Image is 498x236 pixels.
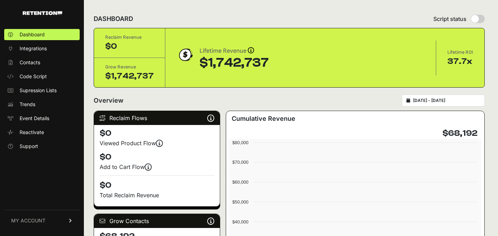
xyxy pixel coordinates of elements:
[20,73,47,80] span: Code Script
[100,139,214,147] div: Viewed Product Flow
[4,57,80,68] a: Contacts
[200,56,269,70] div: $1,742,737
[105,71,154,82] div: $1,742,737
[100,128,214,139] h4: $0
[156,143,163,143] i: Events are firing, and revenue is coming soon! Reclaim revenue is updated nightly.
[94,96,123,105] h2: Overview
[4,127,80,138] a: Reactivate
[20,129,44,136] span: Reactivate
[4,43,80,54] a: Integrations
[100,191,214,199] p: Total Reclaim Revenue
[20,87,57,94] span: Supression Lists
[447,49,473,56] div: Lifetime ROI
[4,99,80,110] a: Trends
[4,210,80,231] a: MY ACCOUNT
[94,14,133,24] h2: DASHBOARD
[100,175,214,191] h4: $0
[232,114,295,124] h3: Cumulative Revenue
[105,64,154,71] div: Grow Revenue
[20,101,35,108] span: Trends
[447,56,473,67] div: 37.7x
[4,141,80,152] a: Support
[100,152,214,163] h4: $0
[11,217,45,224] span: MY ACCOUNT
[100,163,214,171] div: Add to Cart Flow
[4,85,80,96] a: Supression Lists
[20,143,38,150] span: Support
[20,31,45,38] span: Dashboard
[94,214,220,228] div: Grow Contacts
[105,34,154,41] div: Reclaim Revenue
[232,160,248,165] text: $70,000
[20,59,40,66] span: Contacts
[105,41,154,52] div: $0
[442,128,477,139] h4: $68,192
[20,115,49,122] span: Event Details
[232,199,248,205] text: $50,000
[4,113,80,124] a: Event Details
[232,140,248,145] text: $80,000
[232,179,248,185] text: $60,000
[200,46,269,56] div: Lifetime Revenue
[94,111,220,125] div: Reclaim Flows
[4,29,80,40] a: Dashboard
[20,45,47,52] span: Integrations
[23,11,62,15] img: Retention.com
[176,46,194,64] img: dollar-coin-05c43ed7efb7bc0c12610022525b4bbbb207c7efeef5aecc26f025e68dcafac9.png
[4,71,80,82] a: Code Script
[232,219,248,224] text: $40,000
[433,15,467,23] span: Script status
